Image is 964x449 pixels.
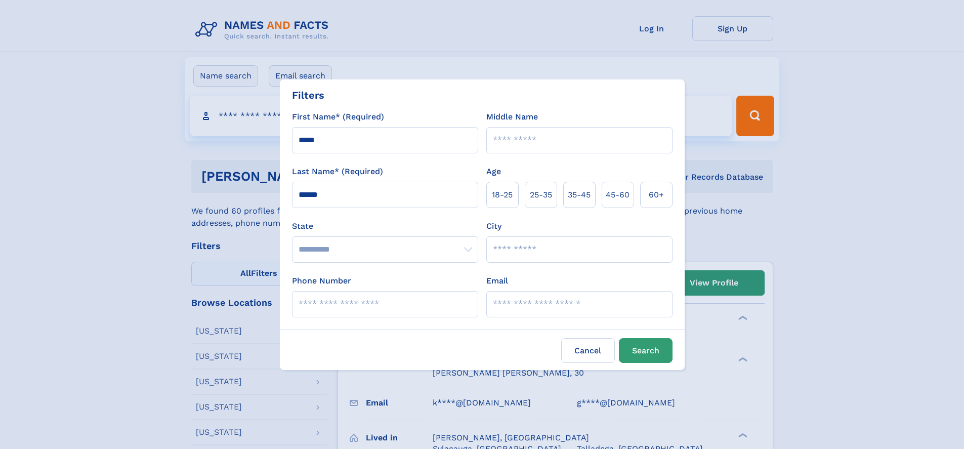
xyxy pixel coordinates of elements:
span: 45‑60 [606,189,630,201]
span: 60+ [649,189,664,201]
span: 25‑35 [530,189,552,201]
label: City [486,220,501,232]
span: 35‑45 [568,189,591,201]
div: Filters [292,88,324,103]
label: State [292,220,478,232]
label: Email [486,275,508,287]
label: Middle Name [486,111,538,123]
label: Phone Number [292,275,351,287]
button: Search [619,338,673,363]
label: First Name* (Required) [292,111,384,123]
label: Cancel [561,338,615,363]
label: Last Name* (Required) [292,166,383,178]
label: Age [486,166,501,178]
span: 18‑25 [492,189,513,201]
